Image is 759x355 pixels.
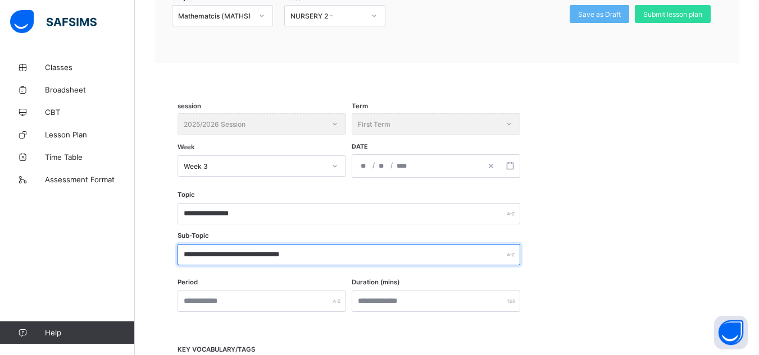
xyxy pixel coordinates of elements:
[178,191,195,199] label: Topic
[45,63,135,72] span: Classes
[352,278,399,286] label: Duration (mins)
[389,160,394,170] span: /
[352,102,368,110] span: Term
[178,345,255,353] span: KEY VOCABULARY/TAGS
[178,278,198,286] label: Period
[184,162,325,170] div: Week 3
[45,130,135,139] span: Lesson Plan
[178,12,252,20] div: Mathematcis (MATHS)
[45,85,135,94] span: Broadsheet
[352,143,368,150] span: Date
[578,10,621,19] span: Save as Draft
[290,12,365,20] div: NURSERY 2 -
[178,143,194,151] span: Week
[45,328,134,337] span: Help
[371,160,376,170] span: /
[45,108,135,117] span: CBT
[10,10,97,34] img: safsims
[45,153,135,162] span: Time Table
[714,316,748,349] button: Open asap
[45,175,135,184] span: Assessment Format
[178,232,209,239] label: Sub-Topic
[178,102,201,110] span: session
[643,10,702,19] span: Submit lesson plan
